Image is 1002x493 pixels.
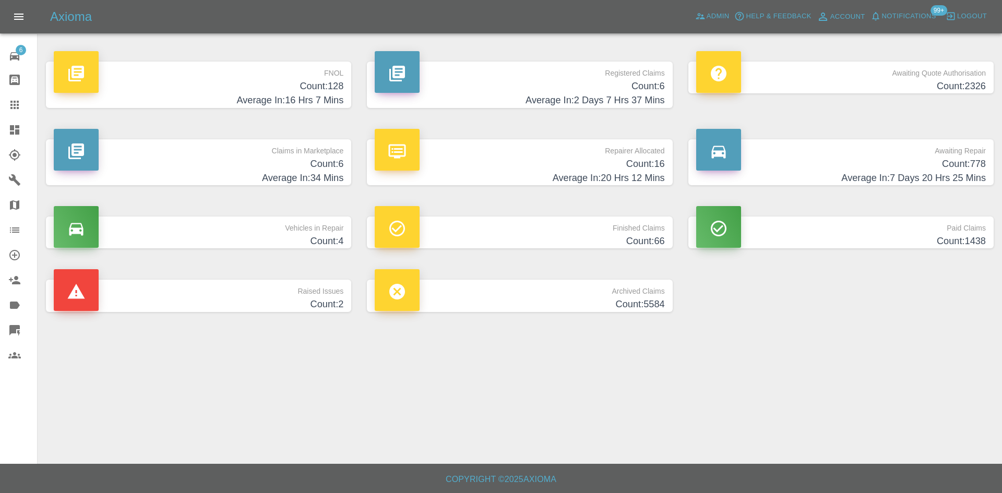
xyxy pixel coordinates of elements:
[46,62,351,108] a: FNOLCount:128Average In:16 Hrs 7 Mins
[696,157,986,171] h4: Count: 778
[46,280,351,311] a: Raised IssuesCount:2
[830,11,865,23] span: Account
[707,10,730,22] span: Admin
[54,171,343,185] h4: Average In: 34 Mins
[375,217,664,234] p: Finished Claims
[367,139,672,186] a: Repairer AllocatedCount:16Average In:20 Hrs 12 Mins
[375,297,664,311] h4: Count: 5584
[54,62,343,79] p: FNOL
[814,8,868,25] a: Account
[688,62,994,93] a: Awaiting Quote AuthorisationCount:2326
[375,79,664,93] h4: Count: 6
[54,297,343,311] h4: Count: 2
[688,139,994,186] a: Awaiting RepairCount:778Average In:7 Days 20 Hrs 25 Mins
[931,5,947,16] span: 99+
[957,10,987,22] span: Logout
[375,93,664,107] h4: Average In: 2 Days 7 Hrs 37 Mins
[54,280,343,297] p: Raised Issues
[696,171,986,185] h4: Average In: 7 Days 20 Hrs 25 Mins
[696,62,986,79] p: Awaiting Quote Authorisation
[375,157,664,171] h4: Count: 16
[46,217,351,248] a: Vehicles in RepairCount:4
[54,139,343,157] p: Claims in Marketplace
[16,45,26,55] span: 6
[8,472,994,487] h6: Copyright © 2025 Axioma
[868,8,939,25] button: Notifications
[688,217,994,248] a: Paid ClaimsCount:1438
[54,234,343,248] h4: Count: 4
[54,157,343,171] h4: Count: 6
[367,280,672,311] a: Archived ClaimsCount:5584
[732,8,814,25] button: Help & Feedback
[375,280,664,297] p: Archived Claims
[746,10,811,22] span: Help & Feedback
[375,62,664,79] p: Registered Claims
[375,171,664,185] h4: Average In: 20 Hrs 12 Mins
[696,139,986,157] p: Awaiting Repair
[696,79,986,93] h4: Count: 2326
[882,10,936,22] span: Notifications
[46,139,351,186] a: Claims in MarketplaceCount:6Average In:34 Mins
[54,79,343,93] h4: Count: 128
[367,217,672,248] a: Finished ClaimsCount:66
[367,62,672,108] a: Registered ClaimsCount:6Average In:2 Days 7 Hrs 37 Mins
[696,234,986,248] h4: Count: 1438
[693,8,732,25] a: Admin
[6,4,31,29] button: Open drawer
[696,217,986,234] p: Paid Claims
[943,8,989,25] button: Logout
[54,217,343,234] p: Vehicles in Repair
[375,139,664,157] p: Repairer Allocated
[50,8,92,25] h5: Axioma
[375,234,664,248] h4: Count: 66
[54,93,343,107] h4: Average In: 16 Hrs 7 Mins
